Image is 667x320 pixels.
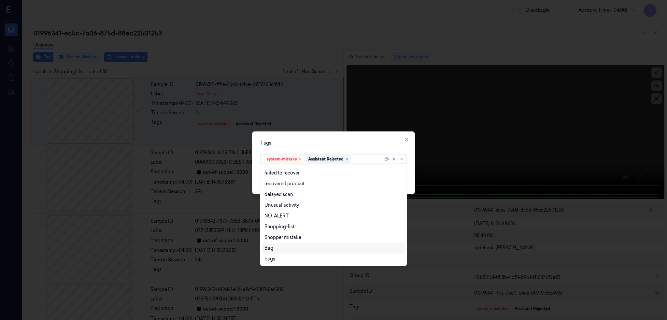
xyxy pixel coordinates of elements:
div: failed to recover [264,170,300,176]
div: NO-ALERT [264,213,289,219]
div: recovered product [264,180,305,187]
div: Remove ,Assistant Rejected [345,157,349,161]
div: Assistant Rejected [308,156,344,162]
div: Shopping-list [264,223,294,230]
div: system-mistake [267,156,297,162]
div: Remove ,system-mistake [298,157,302,161]
div: Tags [260,139,407,146]
div: delayed scan [264,191,293,198]
div: Shopper mistake [264,234,301,241]
div: Bag [264,245,273,252]
div: bags [264,256,275,262]
div: Unusual activity [264,202,299,209]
